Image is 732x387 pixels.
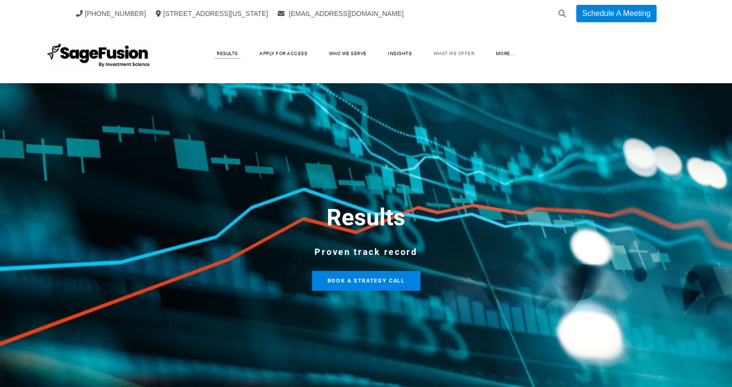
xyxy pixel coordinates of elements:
[486,46,525,61] a: more...
[378,46,421,61] a: Insights
[278,10,403,17] a: [EMAIL_ADDRESS][DOMAIN_NAME]
[207,46,248,61] a: Results
[314,247,417,257] font: Proven track record
[45,37,153,71] img: SageFusion | Intelligent Investment Management
[312,271,420,291] a: Book a Strategy Call
[156,10,269,17] a: [STREET_ADDRESS][US_STATE]
[319,46,376,61] a: Who We Serve
[423,46,484,61] a: What We Offer
[327,204,405,231] font: Results
[250,46,317,61] a: Apply for Access
[76,10,146,17] a: [PHONE_NUMBER]
[576,5,656,22] a: Schedule A Meeting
